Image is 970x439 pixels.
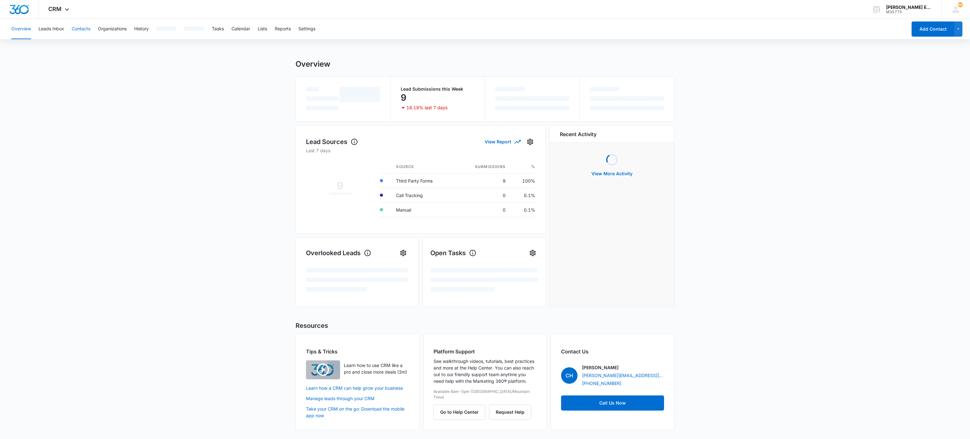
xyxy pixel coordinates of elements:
[434,409,489,415] a: Go to Help Center
[912,21,954,37] button: Add Contact
[391,173,455,188] td: Third Party Forms
[455,202,511,217] td: 0
[434,358,536,384] p: See walkthrough videos, tutorials, best practices and more at the Help Center. You can also reach...
[560,130,596,138] h6: Recent Activity
[511,202,535,217] td: 0.1%
[134,19,149,39] button: History
[306,360,340,379] img: Learn how to use CRM like a pro and close more deals (3m)
[958,2,963,7] div: notifications count
[958,2,963,7] span: 66
[344,362,409,375] p: Learn how to use CRM like a pro and close more deals (3m)
[511,160,535,174] th: %
[98,19,127,39] button: Organizations
[489,405,531,420] button: Request Help
[582,364,619,371] p: [PERSON_NAME]
[391,188,455,202] td: Call Tracking
[585,166,639,181] button: View More Activity
[489,409,531,415] a: Request Help
[434,348,536,355] h2: Platform Support
[511,188,535,202] td: 0.1%
[48,6,62,12] span: CRM
[11,19,31,39] button: Overview
[296,59,330,69] h1: Overview
[525,137,535,147] button: Settings
[398,248,408,258] button: Settings
[391,202,455,217] td: Manual
[528,248,538,258] button: Settings
[275,19,291,39] button: Reports
[582,372,664,379] a: [PERSON_NAME][EMAIL_ADDRESS][PERSON_NAME][DOMAIN_NAME]
[561,395,664,411] a: Call Us Now
[455,173,511,188] td: 9
[582,380,621,387] a: [PHONE_NUMBER]
[886,5,932,10] div: account name
[511,173,535,188] td: 100%
[72,19,90,39] button: Contacts
[406,105,447,110] p: 18.18% last 7 days
[561,367,578,384] span: CH
[306,248,371,258] h1: Overlooked Leads
[434,405,485,420] button: Go to Help Center
[258,19,267,39] button: Lists
[886,10,932,14] div: account id
[306,385,409,391] a: Learn how a CRM can help grow your business
[455,188,511,202] td: 0
[485,136,520,147] button: View Report
[430,248,476,258] h1: Open Tasks
[306,147,535,154] p: Last 7 days
[401,87,475,91] p: Lead Submissions this Week
[298,19,315,39] button: Settings
[306,348,409,355] h2: Tips & Tricks
[296,321,674,330] h2: Resources
[455,160,511,174] th: Submissions
[212,19,224,39] button: Tasks
[401,93,406,103] p: 9
[306,406,409,419] a: Take your CRM on the go: Download the mobile app now
[434,389,536,400] p: Available 8am-5pm ([GEOGRAPHIC_DATA]/Mountain Time)
[391,160,455,174] th: Source
[306,395,409,402] a: Manage leads through your CRM
[306,137,358,147] h1: Lead Sources
[561,348,664,355] h2: Contact Us
[39,19,64,39] button: Leads Inbox
[231,19,250,39] button: Calendar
